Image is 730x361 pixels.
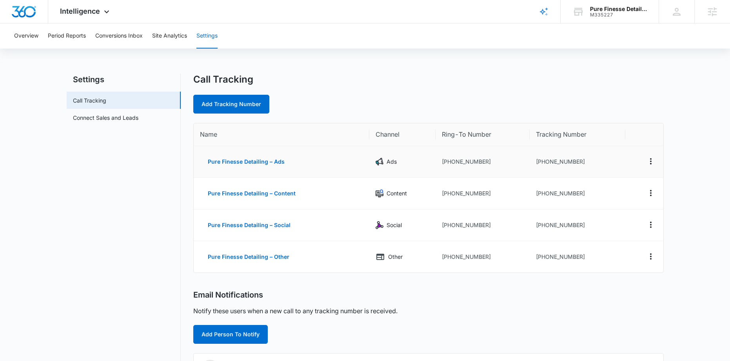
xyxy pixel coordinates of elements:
[387,221,402,229] p: Social
[388,253,403,261] p: Other
[152,23,187,49] button: Site Analytics
[95,23,143,49] button: Conversions Inbox
[193,306,398,316] p: Notify these users when a new call to any tracking number is received.
[530,123,625,146] th: Tracking Number
[590,12,647,18] div: account id
[48,23,86,49] button: Period Reports
[193,74,253,85] h1: Call Tracking
[645,218,657,231] button: Actions
[200,247,297,266] button: Pure Finesse Detailing – Other
[436,146,529,178] td: [PHONE_NUMBER]
[193,95,269,114] a: Add Tracking Number
[387,157,397,166] p: Ads
[194,123,369,146] th: Name
[590,6,647,12] div: account name
[200,184,303,203] button: Pure Finesse Detailing – Content
[530,241,625,273] td: [PHONE_NUMBER]
[73,96,106,105] a: Call Tracking
[200,152,292,171] button: Pure Finesse Detailing – Ads
[436,209,529,241] td: [PHONE_NUMBER]
[645,187,657,199] button: Actions
[376,221,383,229] img: Social
[193,325,268,344] button: Add Person To Notify
[645,250,657,263] button: Actions
[73,114,138,122] a: Connect Sales and Leads
[67,74,181,85] h2: Settings
[530,178,625,209] td: [PHONE_NUMBER]
[436,178,529,209] td: [PHONE_NUMBER]
[14,23,38,49] button: Overview
[60,7,100,15] span: Intelligence
[436,241,529,273] td: [PHONE_NUMBER]
[376,190,383,197] img: Content
[196,23,218,49] button: Settings
[645,155,657,168] button: Actions
[387,189,407,198] p: Content
[530,146,625,178] td: [PHONE_NUMBER]
[436,123,529,146] th: Ring-To Number
[200,216,298,235] button: Pure Finesse Detailing – Social
[369,123,436,146] th: Channel
[193,290,263,300] h2: Email Notifications
[376,158,383,166] img: Ads
[530,209,625,241] td: [PHONE_NUMBER]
